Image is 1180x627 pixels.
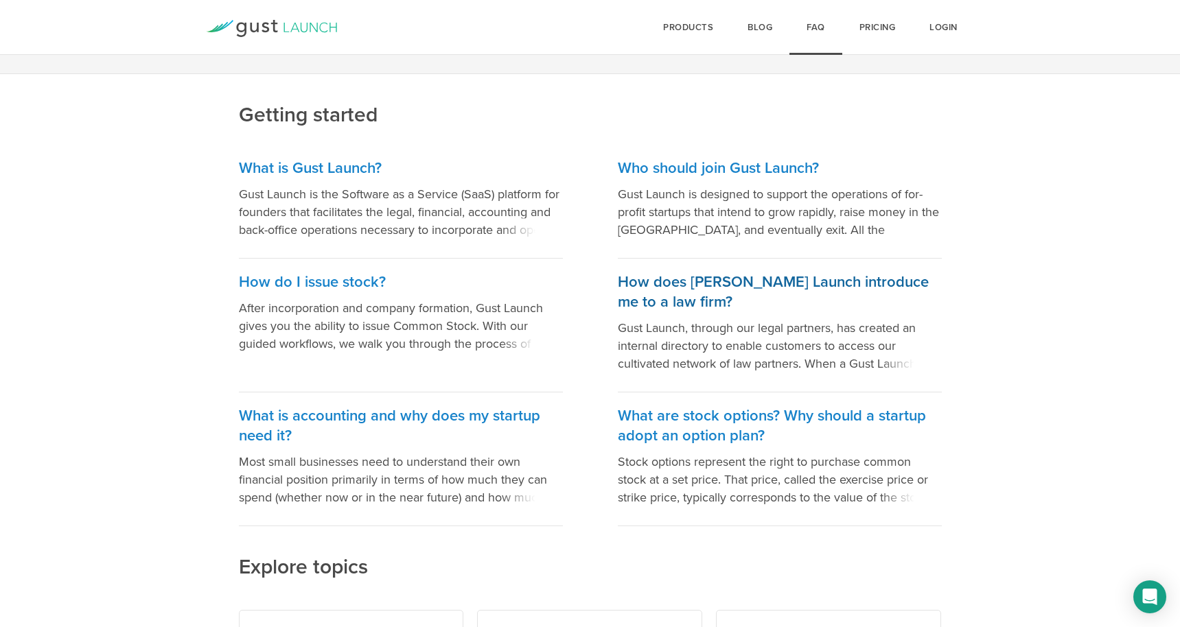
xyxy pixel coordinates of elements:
[618,319,942,372] p: Gust Launch, through our legal partners, has created an internal directory to enable customers to...
[239,406,563,446] h3: What is accounting and why does my startup need it?
[239,461,942,581] h2: Explore topics
[239,145,563,259] a: What is Gust Launch? Gust Launch is the Software as a Service (SaaS) platform for founders that f...
[239,185,563,239] p: Gust Launch is the Software as a Service (SaaS) platform for founders that facilitates the legal,...
[239,259,563,392] a: How do I issue stock? After incorporation and company formation, Gust Launch gives you the abilit...
[618,392,942,526] a: What are stock options? Why should a startup adopt an option plan? Stock options represent the ri...
[239,9,942,129] h2: Getting started
[239,272,563,292] h3: How do I issue stock?
[618,259,942,392] a: How does [PERSON_NAME] Launch introduce me to a law firm? Gust Launch, through our legal partners...
[239,158,563,178] h3: What is Gust Launch?
[618,145,942,259] a: Who should join Gust Launch? Gust Launch is designed to support the operations of for-profit star...
[618,158,942,178] h3: Who should join Gust Launch?
[618,406,942,446] h3: What are stock options? Why should a startup adopt an option plan?
[618,272,942,312] h3: How does [PERSON_NAME] Launch introduce me to a law firm?
[618,453,942,506] p: Stock options represent the right to purchase common stock at a set price. That price, called the...
[239,453,563,506] p: Most small businesses need to understand their own financial position primarily in terms of how m...
[239,299,563,353] p: After incorporation and company formation, Gust Launch gives you the ability to issue Common Stoc...
[1133,580,1166,613] div: Open Intercom Messenger
[618,185,942,239] p: Gust Launch is designed to support the operations of for-profit startups that intend to grow rapi...
[239,392,563,526] a: What is accounting and why does my startup need it? Most small businesses need to understand thei...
